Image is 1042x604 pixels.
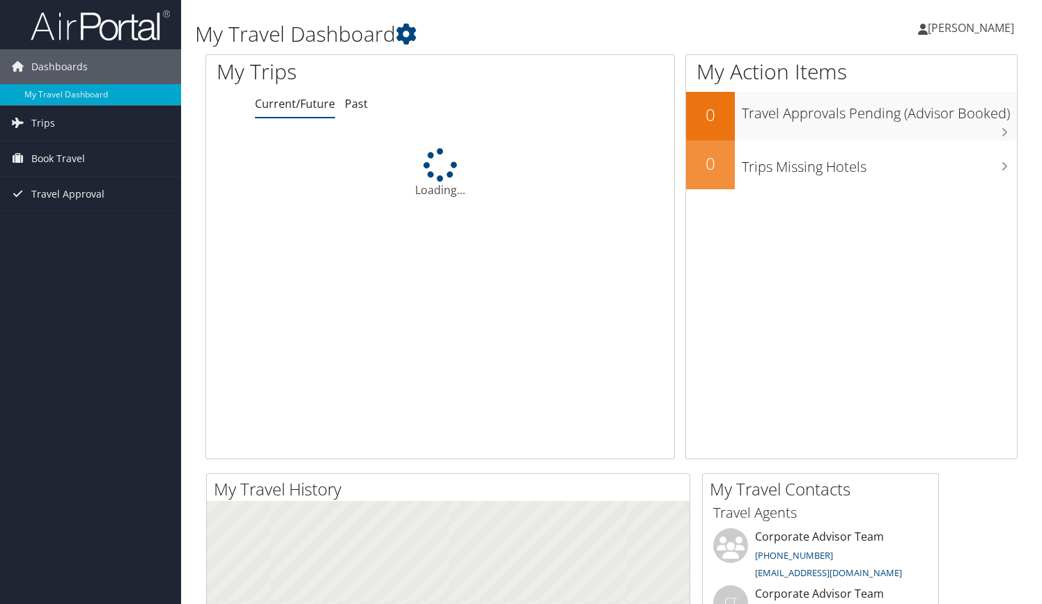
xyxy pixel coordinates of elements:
[706,528,935,585] li: Corporate Advisor Team
[710,477,938,501] h2: My Travel Contacts
[742,97,1017,123] h3: Travel Approvals Pending (Advisor Booked)
[713,503,928,523] h3: Travel Agents
[195,19,750,49] h1: My Travel Dashboard
[31,9,170,42] img: airportal-logo.png
[686,103,735,127] h2: 0
[686,141,1017,189] a: 0Trips Missing Hotels
[31,106,55,141] span: Trips
[345,96,368,111] a: Past
[217,57,469,86] h1: My Trips
[918,7,1028,49] a: [PERSON_NAME]
[206,148,674,198] div: Loading...
[742,150,1017,177] h3: Trips Missing Hotels
[686,152,735,175] h2: 0
[31,177,104,212] span: Travel Approval
[755,549,833,562] a: [PHONE_NUMBER]
[686,57,1017,86] h1: My Action Items
[928,20,1014,35] span: [PERSON_NAME]
[31,49,88,84] span: Dashboards
[214,477,690,501] h2: My Travel History
[755,566,902,579] a: [EMAIL_ADDRESS][DOMAIN_NAME]
[686,92,1017,141] a: 0Travel Approvals Pending (Advisor Booked)
[255,96,335,111] a: Current/Future
[31,141,85,176] span: Book Travel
